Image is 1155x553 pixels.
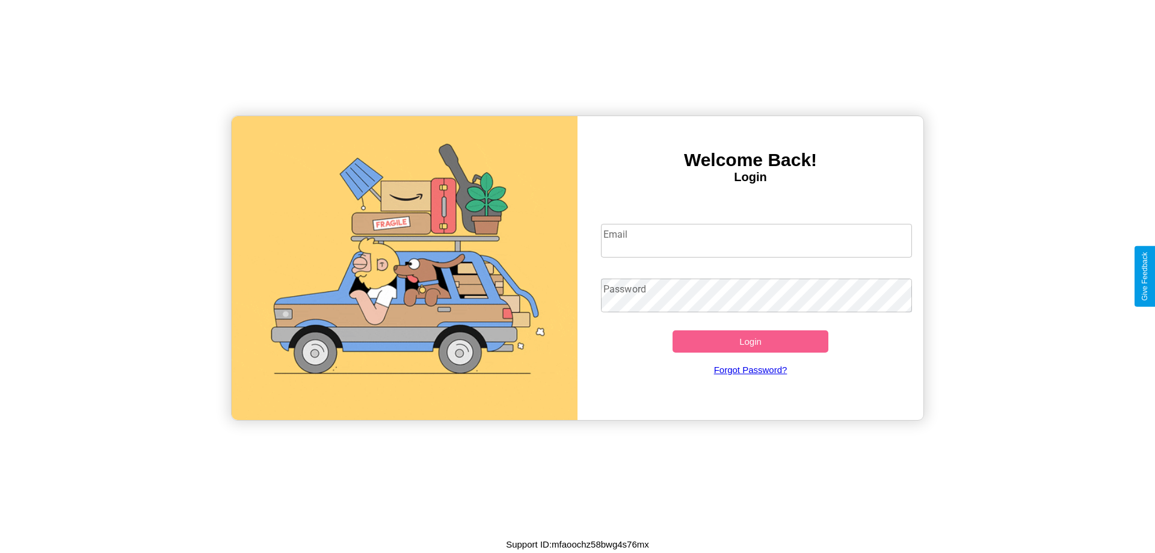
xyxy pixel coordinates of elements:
[595,353,907,387] a: Forgot Password?
[1141,252,1149,301] div: Give Feedback
[577,170,923,184] h4: Login
[673,330,828,353] button: Login
[232,116,577,420] img: gif
[577,150,923,170] h3: Welcome Back!
[506,536,649,552] p: Support ID: mfaoochz58bwg4s76mx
